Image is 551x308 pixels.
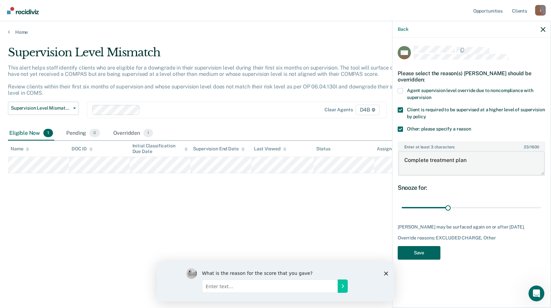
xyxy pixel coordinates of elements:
[8,46,421,65] div: Supervision Level Mismatch
[407,126,471,131] span: Other: please specify a reason
[356,105,380,115] span: D4B
[325,107,353,113] div: Clear agents
[398,26,408,32] button: Back
[398,235,545,241] div: Override reasons: EXCLUDED CHARGE, Other
[157,262,394,301] iframe: Survey by Kim from Recidiviz
[72,146,93,152] div: DOC ID
[132,143,188,154] div: Initial Classification Due Date
[535,5,546,16] div: J
[43,129,53,137] span: 1
[398,151,545,176] textarea: Complete treatment plan
[524,145,539,149] span: / 1600
[535,5,546,16] button: Profile dropdown button
[528,285,544,301] iframe: Intercom live chat
[11,105,71,111] span: Supervision Level Mismatch
[398,246,440,260] button: Save
[398,65,545,88] div: Please select the reason(s) [PERSON_NAME] should be overridden:
[8,126,54,141] div: Eligible Now
[193,146,244,152] div: Supervision End Date
[112,126,155,141] div: Overridden
[8,29,543,35] a: Home
[11,146,29,152] div: Name
[254,146,286,152] div: Last Viewed
[407,88,533,100] span: Agent supervision level override due to noncompliance with supervision
[143,129,153,137] span: 1
[89,129,100,137] span: 0
[398,224,545,230] div: [PERSON_NAME] may be surfaced again on or after [DATE].
[8,65,417,96] p: This alert helps staff identify clients who are eligible for a downgrade in their supervision lev...
[398,142,545,149] label: Enter at least 3 characters
[524,145,529,149] span: 23
[316,146,330,152] div: Status
[407,107,545,119] span: Client is required to be supervised at a higher level of supervision by policy
[377,146,408,152] div: Assigned to
[65,126,101,141] div: Pending
[7,7,39,14] img: Recidiviz
[398,184,545,191] div: Snooze for:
